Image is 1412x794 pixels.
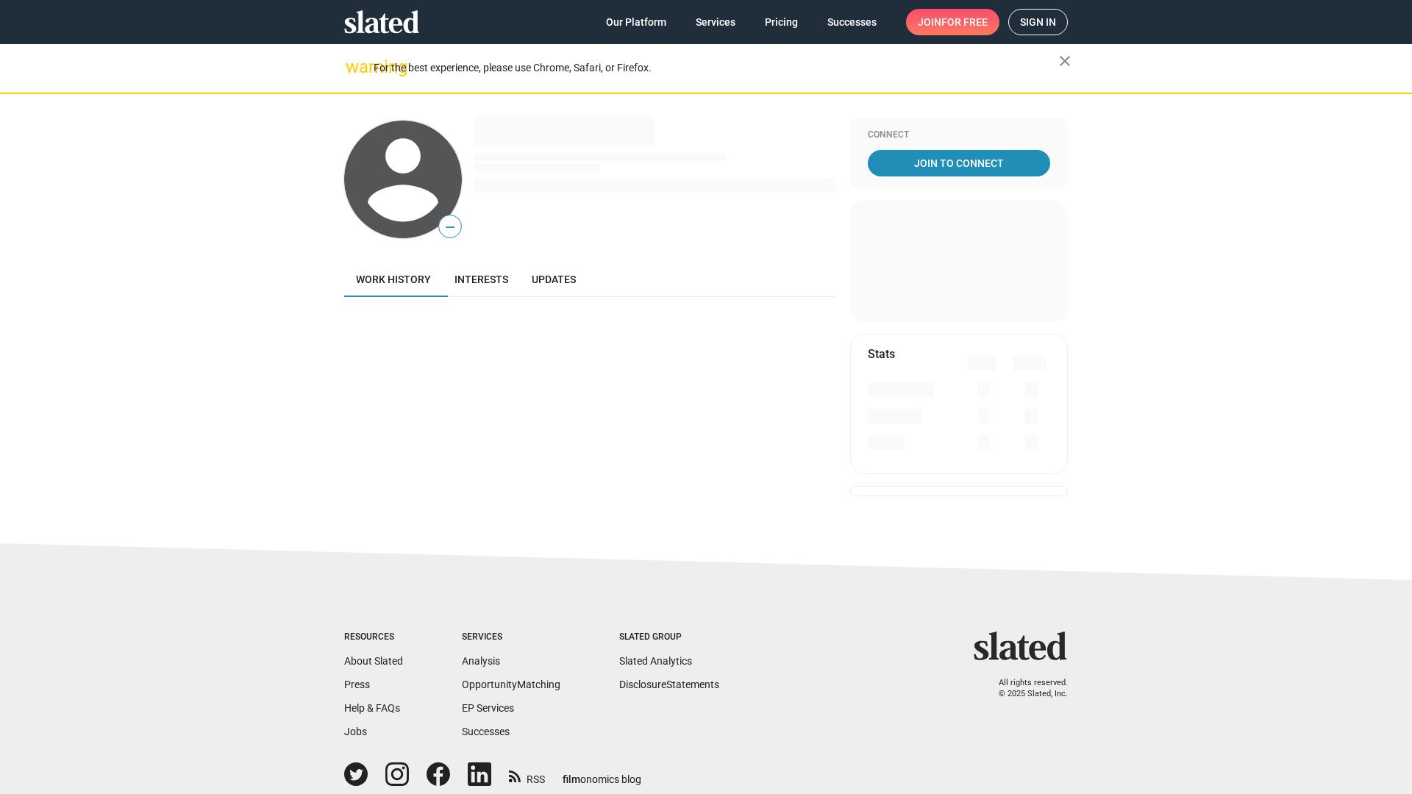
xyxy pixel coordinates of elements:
a: Join To Connect [868,150,1050,176]
span: Updates [532,273,576,285]
a: Interests [443,262,520,297]
a: Pricing [753,9,810,35]
span: Sign in [1020,10,1056,35]
a: Press [344,679,370,690]
span: Join To Connect [871,150,1047,176]
p: All rights reserved. © 2025 Slated, Inc. [983,678,1068,699]
span: Our Platform [606,9,666,35]
span: Pricing [765,9,798,35]
a: EP Services [462,702,514,714]
a: OpportunityMatching [462,679,560,690]
div: For the best experience, please use Chrome, Safari, or Firefox. [374,58,1059,78]
span: Services [696,9,735,35]
mat-card-title: Stats [868,346,895,362]
a: Joinfor free [906,9,999,35]
a: Updates [520,262,588,297]
div: Services [462,632,560,643]
a: Help & FAQs [344,702,400,714]
a: DisclosureStatements [619,679,719,690]
a: Successes [462,726,510,737]
a: Successes [816,9,888,35]
a: Analysis [462,655,500,667]
a: Our Platform [594,9,678,35]
span: for free [941,9,988,35]
a: Work history [344,262,443,297]
span: Join [918,9,988,35]
span: Successes [827,9,877,35]
a: About Slated [344,655,403,667]
mat-icon: close [1056,52,1074,70]
span: film [563,773,580,785]
a: Jobs [344,726,367,737]
div: Resources [344,632,403,643]
span: Interests [454,273,508,285]
span: Work history [356,273,431,285]
span: — [439,218,461,237]
a: filmonomics blog [563,761,641,787]
div: Slated Group [619,632,719,643]
a: Services [684,9,747,35]
mat-icon: warning [346,58,363,76]
a: Sign in [1008,9,1068,35]
div: Connect [868,129,1050,141]
a: RSS [509,764,545,787]
a: Slated Analytics [619,655,692,667]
